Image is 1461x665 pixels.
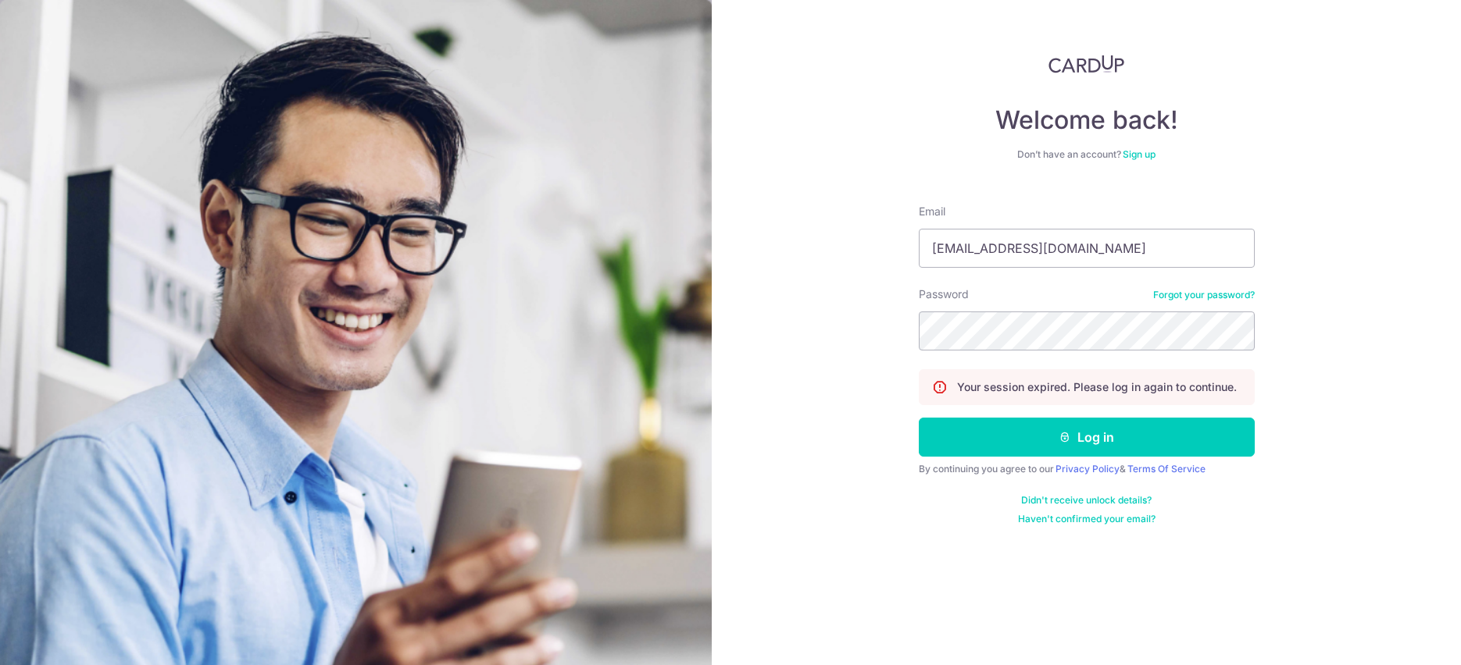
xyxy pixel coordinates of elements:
[1056,463,1120,475] a: Privacy Policy
[1153,289,1255,301] a: Forgot your password?
[919,229,1255,268] input: Enter your Email
[919,463,1255,475] div: By continuing you agree to our &
[1123,148,1156,160] a: Sign up
[1127,463,1206,475] a: Terms Of Service
[957,379,1237,395] p: Your session expired. Please log in again to continue.
[919,286,969,302] label: Password
[919,418,1255,457] button: Log in
[1018,513,1156,525] a: Haven't confirmed your email?
[1021,494,1152,507] a: Didn't receive unlock details?
[919,148,1255,161] div: Don’t have an account?
[1048,55,1125,73] img: CardUp Logo
[919,105,1255,136] h4: Welcome back!
[919,204,945,219] label: Email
